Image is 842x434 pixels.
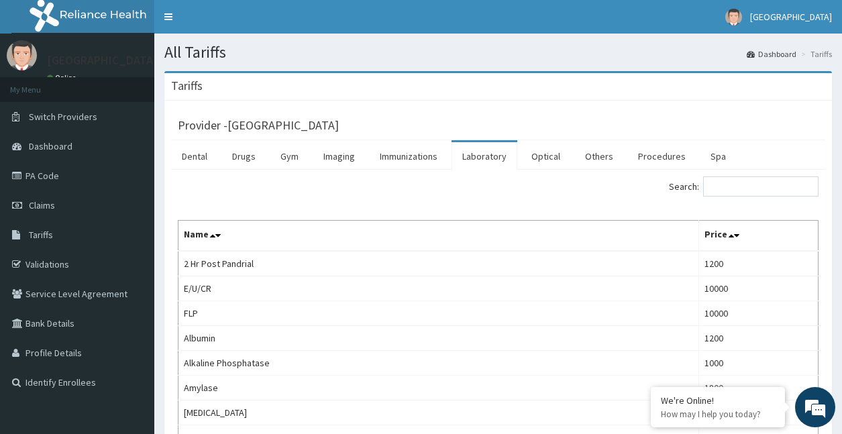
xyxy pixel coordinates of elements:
[747,48,796,60] a: Dashboard
[29,229,53,241] span: Tariffs
[178,119,339,131] h3: Provider - [GEOGRAPHIC_DATA]
[699,221,819,252] th: Price
[178,276,699,301] td: E/U/CR
[661,409,775,420] p: How may I help you today?
[699,301,819,326] td: 10000
[699,276,819,301] td: 10000
[669,176,819,197] label: Search:
[178,221,699,252] th: Name
[627,142,696,170] a: Procedures
[178,400,699,425] td: [MEDICAL_DATA]
[178,326,699,351] td: Albumin
[661,394,775,406] div: We're Online!
[178,376,699,400] td: Amylase
[29,111,97,123] span: Switch Providers
[703,176,819,197] input: Search:
[700,142,737,170] a: Spa
[574,142,624,170] a: Others
[699,251,819,276] td: 1200
[452,142,517,170] a: Laboratory
[178,301,699,326] td: FLP
[178,351,699,376] td: Alkaline Phosphatase
[29,199,55,211] span: Claims
[725,9,742,25] img: User Image
[178,251,699,276] td: 2 Hr Post Pandrial
[47,54,158,66] p: [GEOGRAPHIC_DATA]
[699,351,819,376] td: 1000
[47,73,79,83] a: Online
[699,326,819,351] td: 1200
[750,11,832,23] span: [GEOGRAPHIC_DATA]
[798,48,832,60] li: Tariffs
[699,376,819,400] td: 1800
[171,142,218,170] a: Dental
[521,142,571,170] a: Optical
[171,80,203,92] h3: Tariffs
[313,142,366,170] a: Imaging
[270,142,309,170] a: Gym
[164,44,832,61] h1: All Tariffs
[7,40,37,70] img: User Image
[221,142,266,170] a: Drugs
[29,140,72,152] span: Dashboard
[369,142,448,170] a: Immunizations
